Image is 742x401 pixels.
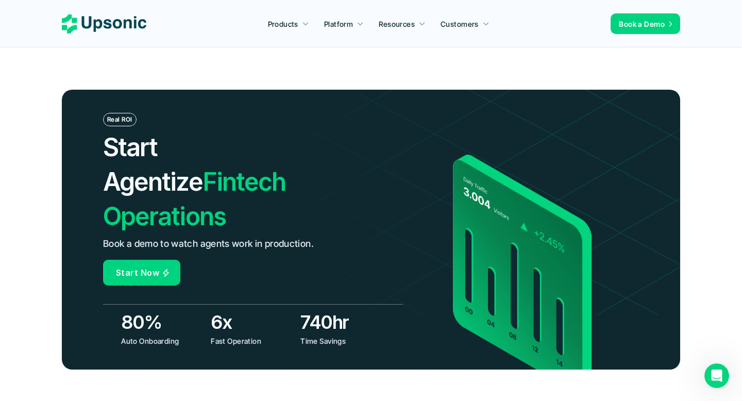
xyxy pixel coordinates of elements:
img: Profile image for Mehmet [29,6,46,22]
p: Real ROI [107,116,132,123]
h2: Fintech Operations [103,130,343,234]
button: Emoji seçici [32,320,41,328]
span: Start Agentize [103,132,203,197]
textarea: Mesaj… [9,298,197,315]
iframe: Intercom live chat [704,363,729,388]
h3: 80% [121,309,206,335]
p: En kısa süre içinde [58,13,121,23]
h3: 6x [211,309,295,335]
button: go back [7,4,26,24]
h3: 740hr [300,309,385,335]
a: Products [262,14,315,33]
p: Fast Operation [211,336,293,346]
p: Resources [379,19,415,29]
button: Start recording [65,320,74,328]
h1: Upsonic [50,5,82,13]
button: Ana Sayfa [161,4,181,24]
div: Kapat [181,4,199,23]
p: Auto Onboarding [121,336,203,346]
button: GIF seçici [49,320,57,328]
p: Platform [324,19,353,29]
button: Ek yükle [16,320,24,328]
p: Products [268,19,298,29]
p: Book a Demo [619,19,665,29]
p: Customers [441,19,479,29]
p: Time Savings [300,336,382,346]
button: Bir mesaj gönder… [177,315,193,332]
p: Book a demo to watch agents work in production. [103,237,314,252]
p: Start Now [116,265,159,280]
a: Book a Demo [611,13,680,34]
